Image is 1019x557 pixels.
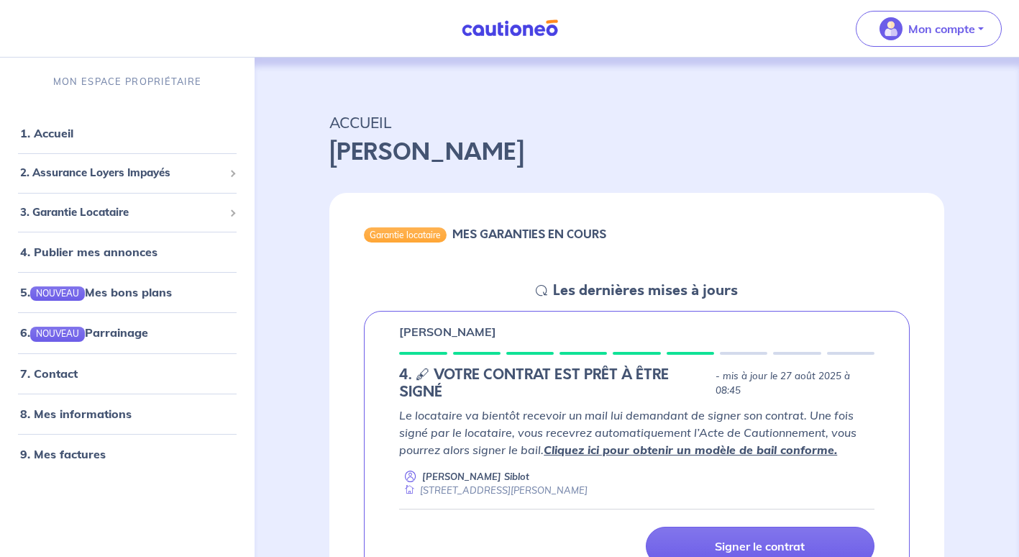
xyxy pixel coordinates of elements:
[6,119,249,148] div: 1. Accueil
[20,366,78,381] a: 7. Contact
[456,19,564,37] img: Cautioneo
[6,440,249,468] div: 9. Mes factures
[329,135,944,170] p: [PERSON_NAME]
[6,278,249,307] div: 5.NOUVEAUMes bons plans
[364,227,447,242] div: Garantie locataire
[20,285,172,299] a: 5.NOUVEAUMes bons plans
[399,323,496,340] p: [PERSON_NAME]
[20,245,157,259] a: 4. Publier mes annonces
[716,369,875,398] p: - mis à jour le 27 août 2025 à 08:45
[553,282,738,299] h5: Les dernières mises à jours
[20,447,106,461] a: 9. Mes factures
[452,227,606,241] h6: MES GARANTIES EN COURS
[399,408,856,457] em: Le locataire va bientôt recevoir un mail lui demandant de signer son contrat. Une fois signé par ...
[6,159,249,187] div: 2. Assurance Loyers Impayés
[20,126,73,140] a: 1. Accueil
[20,165,224,181] span: 2. Assurance Loyers Impayés
[6,359,249,388] div: 7. Contact
[879,17,903,40] img: illu_account_valid_menu.svg
[20,407,132,421] a: 8. Mes informations
[6,237,249,266] div: 4. Publier mes annonces
[329,109,944,135] p: ACCUEIL
[20,325,148,340] a: 6.NOUVEAUParrainage
[6,399,249,428] div: 8. Mes informations
[399,484,588,497] div: [STREET_ADDRESS][PERSON_NAME]
[6,199,249,227] div: 3. Garantie Locataire
[6,318,249,347] div: 6.NOUVEAUParrainage
[544,443,837,457] a: Cliquez ici pour obtenir un modèle de bail conforme.
[856,11,1002,47] button: illu_account_valid_menu.svgMon compte
[399,366,709,401] h5: 4. 🖋 VOTRE CONTRAT EST PRÊT À ÊTRE SIGNÉ
[20,204,224,221] span: 3. Garantie Locataire
[53,75,201,89] p: MON ESPACE PROPRIÉTAIRE
[399,366,874,401] div: state: CONTRACT-IN-PREPARATION, Context: IN-LANDLORD,IN-LANDLORD
[715,539,805,553] p: Signer le contrat
[422,470,529,484] p: [PERSON_NAME] Siblot
[908,20,975,37] p: Mon compte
